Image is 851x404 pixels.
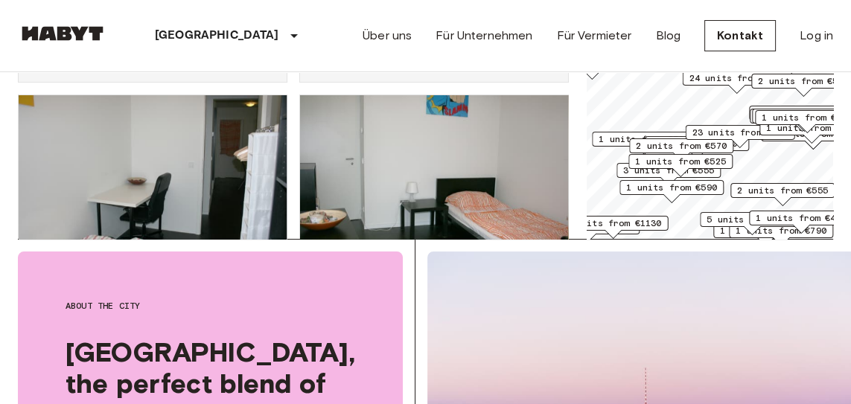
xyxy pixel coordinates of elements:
[707,213,797,226] span: 5 units from €590
[155,27,279,45] p: [GEOGRAPHIC_DATA]
[645,136,749,159] div: Map marker
[692,126,788,139] span: 23 units from €575
[683,71,792,94] div: Map marker
[566,217,662,230] span: 1 units from €1130
[18,26,107,41] img: Habyt
[19,95,287,274] img: Marketing picture of unit DE-01-302-004-03
[599,132,689,146] span: 1 units from €725
[758,74,849,88] span: 2 units from €555
[619,180,724,203] div: Map marker
[737,184,828,197] span: 2 units from €555
[363,27,412,45] a: Über uns
[592,132,696,155] div: Map marker
[556,27,631,45] a: Für Vermieter
[756,211,847,225] span: 1 units from €495
[626,181,717,194] span: 1 units from €590
[730,183,835,206] div: Map marker
[559,216,669,239] div: Map marker
[800,27,833,45] a: Log in
[628,154,733,177] div: Map marker
[756,106,847,120] span: 1 units from €645
[704,20,776,51] a: Kontakt
[635,155,726,168] span: 1 units from €525
[623,164,714,177] span: 3 units from €555
[629,138,733,161] div: Map marker
[636,139,727,153] span: 2 units from €570
[436,27,532,45] a: Für Unternehmen
[759,109,850,123] span: 1 units from €640
[686,125,795,148] div: Map marker
[651,137,742,150] span: 4 units from €605
[300,95,568,274] img: Marketing picture of unit DE-01-302-004-04
[689,71,785,85] span: 24 units from €530
[66,299,355,312] span: About the city
[616,163,721,186] div: Map marker
[700,212,804,235] div: Map marker
[655,27,681,45] a: Blog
